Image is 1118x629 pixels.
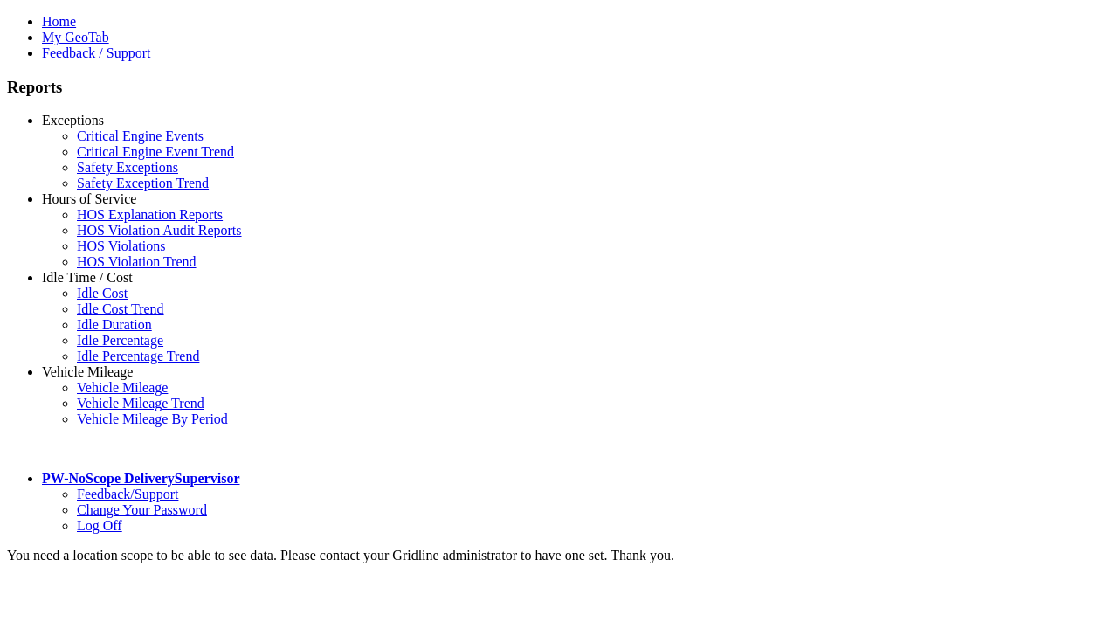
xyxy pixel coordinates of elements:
[77,128,204,143] a: Critical Engine Events
[42,45,150,60] a: Feedback / Support
[77,333,163,348] a: Idle Percentage
[77,502,207,517] a: Change Your Password
[77,286,128,301] a: Idle Cost
[77,349,199,363] a: Idle Percentage Trend
[77,144,234,159] a: Critical Engine Event Trend
[42,14,76,29] a: Home
[42,270,133,285] a: Idle Time / Cost
[7,548,1111,563] div: You need a location scope to be able to see data. Please contact your Gridline administrator to h...
[42,113,104,128] a: Exceptions
[77,317,152,332] a: Idle Duration
[77,301,164,316] a: Idle Cost Trend
[42,191,136,206] a: Hours of Service
[42,30,109,45] a: My GeoTab
[42,471,239,486] a: PW-NoScope DeliverySupervisor
[77,207,223,222] a: HOS Explanation Reports
[77,396,204,411] a: Vehicle Mileage Trend
[77,160,178,175] a: Safety Exceptions
[77,176,209,190] a: Safety Exception Trend
[77,487,178,501] a: Feedback/Support
[42,364,133,379] a: Vehicle Mileage
[77,238,165,253] a: HOS Violations
[77,254,197,269] a: HOS Violation Trend
[77,411,228,426] a: Vehicle Mileage By Period
[77,380,168,395] a: Vehicle Mileage
[77,223,242,238] a: HOS Violation Audit Reports
[77,518,122,533] a: Log Off
[7,78,1111,97] h3: Reports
